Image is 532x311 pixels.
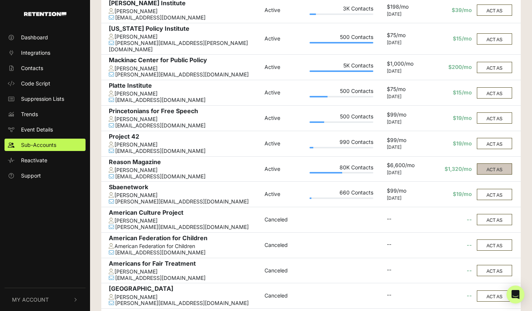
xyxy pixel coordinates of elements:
[109,25,261,34] div: [US_STATE] Policy Institute
[387,40,428,45] div: [DATE]
[387,216,428,224] div: --
[430,105,474,131] td: $19/mo
[310,42,373,43] div: Plan Usage: 691%
[310,96,373,97] div: Plan Usage: 28%
[21,126,53,133] span: Event Details
[310,121,373,123] div: Plan Usage: 23%
[430,207,474,233] td: --
[430,80,474,106] td: $15/mo
[109,116,261,123] div: [PERSON_NAME]
[263,131,308,156] td: Active
[5,77,86,90] a: Code Script
[109,8,261,15] div: [PERSON_NAME]
[109,167,261,173] div: [PERSON_NAME]
[21,95,64,103] span: Suppression Lists
[263,156,308,182] td: Active
[263,182,308,207] td: Active
[387,112,428,120] div: $99/mo
[109,218,261,224] div: [PERSON_NAME]
[310,88,373,96] div: 500 Contacts
[109,275,261,281] div: [EMAIL_ADDRESS][DOMAIN_NAME]
[5,169,86,182] a: Support
[24,12,66,16] img: Retention.com
[310,190,373,197] div: 660 Contacts
[477,265,512,276] button: ACT AS
[109,235,261,243] div: American Federation for Children
[109,40,261,53] div: [PERSON_NAME][EMAIL_ADDRESS][PERSON_NAME][DOMAIN_NAME]
[109,34,261,40] div: [PERSON_NAME]
[109,66,261,72] div: [PERSON_NAME]
[109,269,261,275] div: [PERSON_NAME]
[109,199,261,205] div: [PERSON_NAME][EMAIL_ADDRESS][DOMAIN_NAME]
[109,294,261,301] div: [PERSON_NAME]
[109,243,261,250] div: American Federation for Children
[109,224,261,230] div: [PERSON_NAME][EMAIL_ADDRESS][DOMAIN_NAME]
[263,80,308,106] td: Active
[109,123,261,129] div: [EMAIL_ADDRESS][DOMAIN_NAME]
[310,114,373,121] div: 500 Contacts
[109,192,261,199] div: [PERSON_NAME]
[5,108,86,120] a: Trends
[5,154,86,166] a: Reactivate
[263,283,308,309] td: Canceled
[387,196,428,201] div: [DATE]
[387,170,428,175] div: [DATE]
[109,142,261,148] div: [PERSON_NAME]
[5,288,86,311] button: My Account
[12,296,49,304] span: My Account
[387,292,428,300] div: --
[109,285,261,294] div: [GEOGRAPHIC_DATA]
[430,232,474,258] td: --
[477,239,512,251] button: ACT AS
[5,31,86,43] a: Dashboard
[263,207,308,233] td: Canceled
[430,156,474,182] td: $1,320/mo
[21,49,50,57] span: Integrations
[477,214,512,225] button: ACT AS
[387,12,428,17] div: [DATE]
[477,189,512,200] button: ACT AS
[5,46,86,59] a: Integrations
[387,137,428,145] div: $99/mo
[21,110,38,118] span: Trends
[21,172,41,179] span: Support
[477,33,512,45] button: ACT AS
[430,258,474,283] td: --
[387,162,428,170] div: $6,600/mo
[477,4,512,16] button: ACT AS
[310,70,373,72] div: Plan Usage: 162%
[263,232,308,258] td: Canceled
[5,123,86,136] a: Event Details
[263,55,308,80] td: Active
[109,260,261,269] div: Americans for Fair Treatment
[387,86,428,94] div: $75/mo
[430,182,474,207] td: $19/mo
[109,148,261,154] div: [EMAIL_ADDRESS][DOMAIN_NAME]
[387,241,428,249] div: --
[430,131,474,156] td: $19/mo
[310,6,373,13] div: 3K Contacts
[310,164,373,172] div: 80K Contacts
[430,283,474,309] td: --
[109,184,261,192] div: Sbaenetwork
[310,34,373,42] div: 500 Contacts
[109,209,261,218] div: American Culture Project
[21,33,48,41] span: Dashboard
[109,15,261,21] div: [EMAIL_ADDRESS][DOMAIN_NAME]
[21,79,50,87] span: Code Script
[263,23,308,55] td: Active
[109,300,261,307] div: [PERSON_NAME][EMAIL_ADDRESS][DOMAIN_NAME]
[21,156,47,164] span: Reactivate
[109,82,261,91] div: Platte Institute
[387,94,428,99] div: [DATE]
[387,61,428,69] div: $1,000/mo
[310,139,373,147] div: 990 Contacts
[430,23,474,55] td: $15/mo
[109,97,261,103] div: [EMAIL_ADDRESS][DOMAIN_NAME]
[5,139,86,151] a: Sub-Accounts
[310,13,373,15] div: Plan Usage: 10%
[310,63,373,70] div: 5K Contacts
[387,4,428,12] div: $198/mo
[506,286,524,304] div: Open Intercom Messenger
[477,62,512,73] button: ACT AS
